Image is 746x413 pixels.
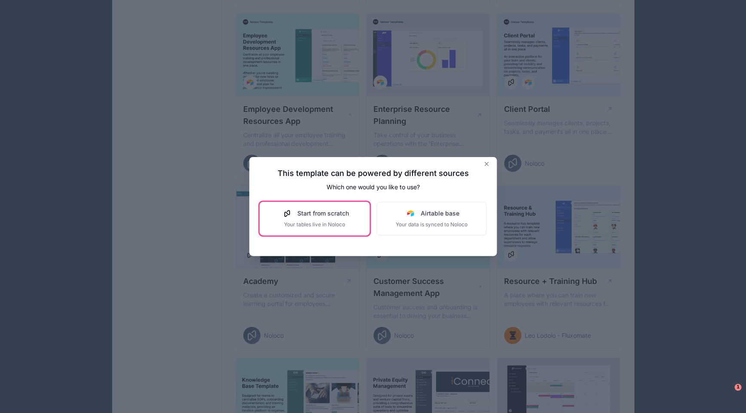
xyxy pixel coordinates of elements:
[260,202,370,235] button: Start from scratchYour tables live in Noloco
[260,167,486,179] h2: This template can be powered by different sources
[297,209,349,218] span: Start from scratch
[421,209,459,218] span: Airtable base
[734,384,741,391] span: 1
[260,183,486,191] p: Which one would you like to use?
[376,202,486,235] button: Airtable LogoAirtable baseYour data is synced to Noloco
[396,221,468,228] span: Your data is synced to Noloco
[407,210,414,217] img: Airtable Logo
[717,384,737,404] iframe: Intercom live chat
[280,221,349,228] span: Your tables live in Noloco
